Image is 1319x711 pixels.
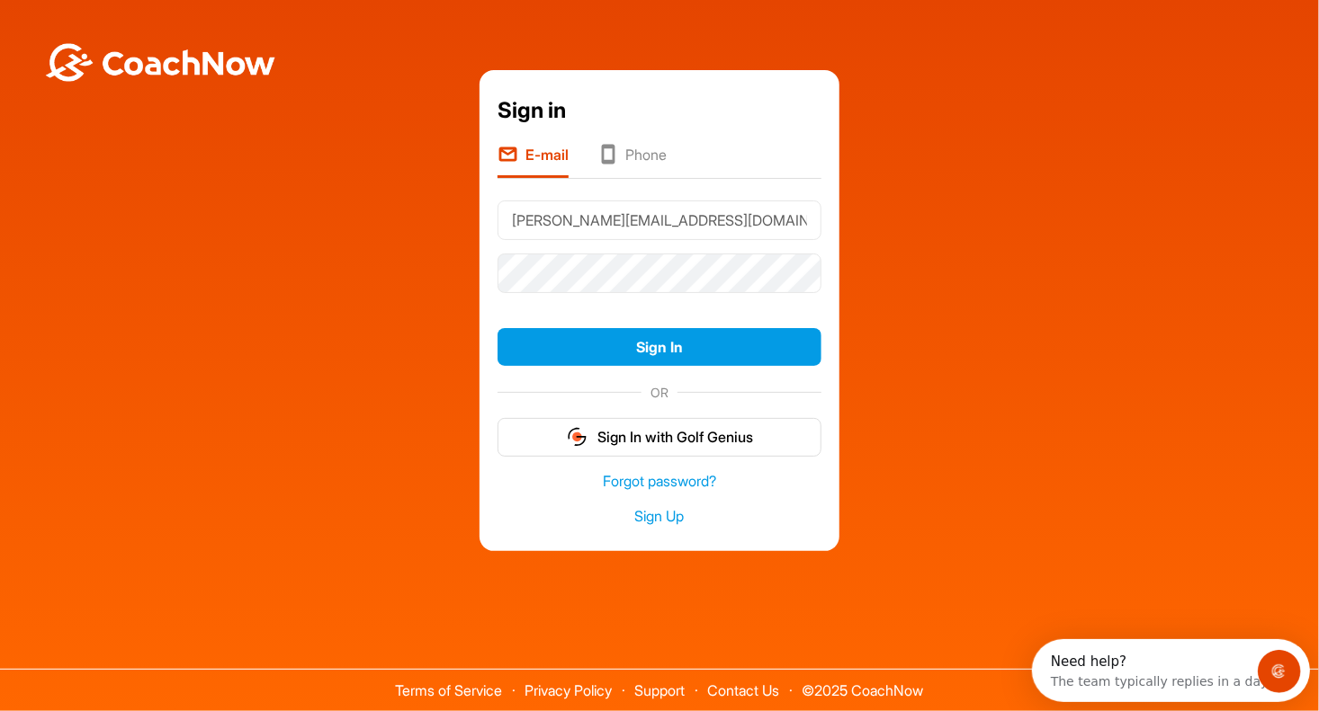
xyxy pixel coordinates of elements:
li: Phone [597,144,667,178]
img: BwLJSsUCoWCh5upNqxVrqldRgqLPVwmV24tXu5FoVAoFEpwwqQ3VIfuoInZCoVCoTD4vwADAC3ZFMkVEQFDAAAAAElFTkSuQmCC [43,43,277,82]
div: Sign in [498,94,821,127]
a: Privacy Policy [525,681,613,699]
div: The team typically replies in a day. [19,30,238,49]
img: gg_logo [566,426,588,448]
span: OR [642,383,677,402]
a: Forgot password? [498,471,821,492]
a: Support [635,681,686,699]
div: Open Intercom Messenger [7,7,292,57]
li: E-mail [498,144,569,178]
a: Sign Up [498,506,821,527]
button: Sign In with Golf Genius [498,418,821,457]
span: © 2025 CoachNow [794,670,933,698]
button: Sign In [498,328,821,367]
div: Need help? [19,15,238,30]
iframe: Intercom live chat discovery launcher [1032,639,1310,702]
iframe: Intercom live chat [1258,650,1301,693]
input: E-mail [498,200,821,240]
a: Contact Us [708,681,780,699]
a: Terms of Service [396,681,503,699]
